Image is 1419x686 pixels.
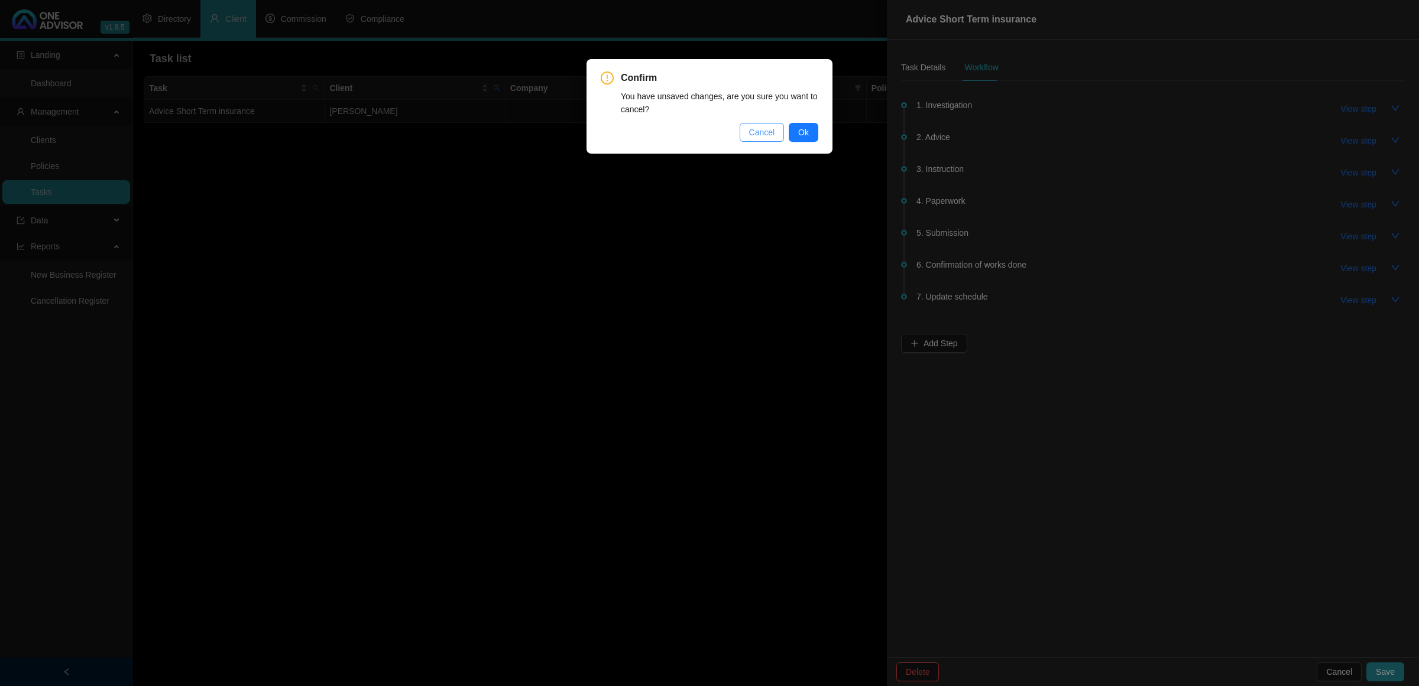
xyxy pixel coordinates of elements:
[749,126,775,139] span: Cancel
[621,71,818,85] span: Confirm
[789,123,818,142] button: Ok
[601,71,614,84] span: exclamation-circle
[621,90,818,116] div: You have unsaved changes, are you sure you want to cancel?
[798,126,809,139] span: Ok
[740,123,785,142] button: Cancel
